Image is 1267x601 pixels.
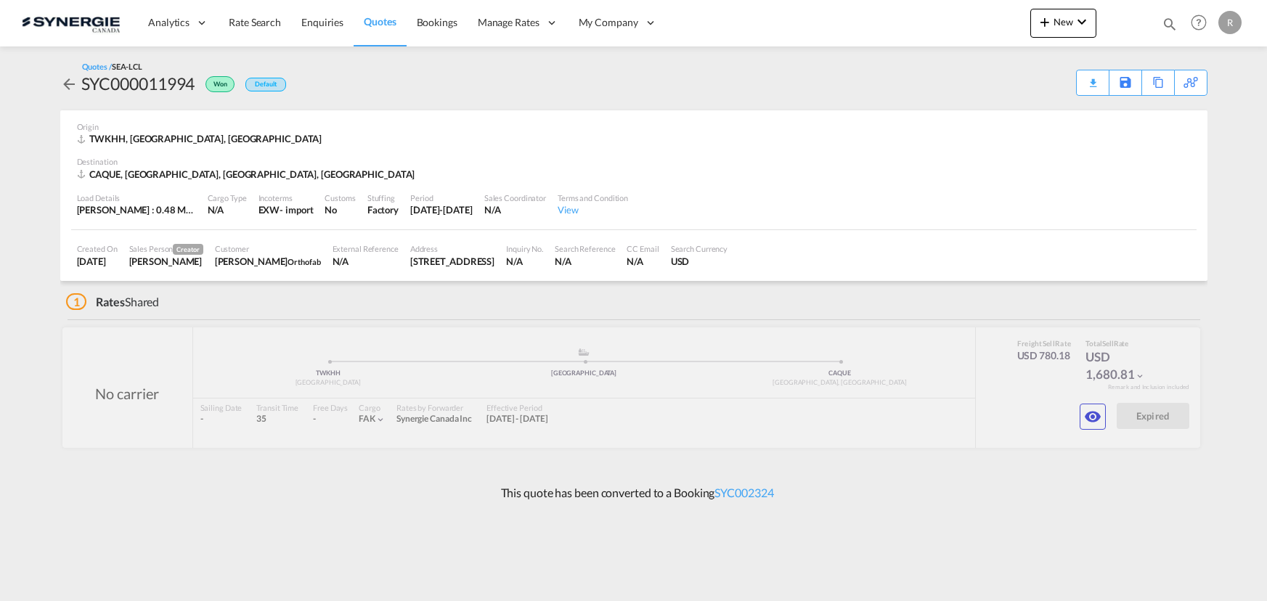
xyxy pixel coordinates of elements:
div: Adriana Groposila [129,255,203,268]
div: Won [195,72,238,95]
div: Load Details [77,192,196,203]
span: Manage Rates [478,15,539,30]
div: Quotes /SEA-LCL [82,61,143,72]
div: N/A [555,255,615,268]
div: Address [410,243,494,254]
div: Sales Person [129,243,203,255]
span: Bookings [417,16,457,28]
div: N/A [333,255,399,268]
div: SYC000011994 [81,72,195,95]
div: - import [280,203,313,216]
md-icon: icon-plus 400-fg [1036,13,1054,30]
div: View [558,203,628,216]
span: Analytics [148,15,190,30]
img: 1f56c880d42311ef80fc7dca854c8e59.png [22,7,120,39]
div: Stuffing [367,192,399,203]
div: CC Email [627,243,659,254]
div: N/A [627,255,659,268]
md-icon: icon-magnify [1162,16,1178,32]
div: Incoterms [258,192,314,203]
div: Terms and Condition [558,192,628,203]
div: No [325,203,355,216]
div: CAQUE, Quebec, QC, Americas [77,168,419,181]
div: N/A [484,203,546,216]
span: Rates [96,295,125,308]
div: 2160 Rue de Celles Québec QC G2C 1X8 Canada [410,255,494,268]
span: Quotes [364,15,396,28]
div: Cargo Type [208,192,247,203]
span: Won [213,80,231,94]
span: TWKHH, [GEOGRAPHIC_DATA], [GEOGRAPHIC_DATA] [89,133,322,144]
div: Factory Stuffing [367,203,399,216]
a: SYC002324 [714,486,773,499]
div: [PERSON_NAME] : 0.48 MT | Volumetric Wt : 3.81 CBM | Chargeable Wt : 3.81 W/M [77,203,196,216]
div: Shared [66,294,160,310]
div: R [1218,11,1242,34]
div: Search Reference [555,243,615,254]
div: EXW [258,203,280,216]
span: Rate Search [229,16,281,28]
span: New [1036,16,1091,28]
span: Enquiries [301,16,343,28]
span: My Company [579,15,638,30]
span: 1 [66,293,87,310]
div: Maurice Lecuyer [215,255,321,268]
div: Search Currency [671,243,728,254]
span: SEA-LCL [112,62,142,71]
div: Quote PDF is not available at this time [1084,70,1101,83]
div: Customer [215,243,321,254]
md-icon: icon-download [1084,73,1101,83]
button: icon-eye [1080,404,1106,430]
span: Help [1186,10,1211,35]
div: Help [1186,10,1218,36]
div: N/A [506,255,543,268]
div: TWKHH, Kaohsiung, Europe [77,132,326,145]
div: Default [245,78,285,91]
div: 14 Jun 2025 [410,203,473,216]
div: External Reference [333,243,399,254]
span: Creator [173,244,203,255]
div: Origin [77,121,1191,132]
p: This quote has been converted to a Booking [494,485,774,501]
div: icon-arrow-left [60,72,81,95]
md-icon: icon-chevron-down [1073,13,1091,30]
div: Period [410,192,473,203]
md-icon: icon-eye [1084,408,1101,425]
div: Sales Coordinator [484,192,546,203]
div: Save As Template [1109,70,1141,95]
div: Created On [77,243,118,254]
div: 3 Jun 2025 [77,255,118,268]
div: icon-magnify [1162,16,1178,38]
div: Customs [325,192,355,203]
div: N/A [208,203,247,216]
div: Inquiry No. [506,243,543,254]
md-icon: icon-arrow-left [60,75,78,93]
span: Orthofab [288,257,320,266]
div: USD [671,255,728,268]
div: Destination [77,156,1191,167]
button: icon-plus 400-fgNewicon-chevron-down [1030,9,1096,38]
